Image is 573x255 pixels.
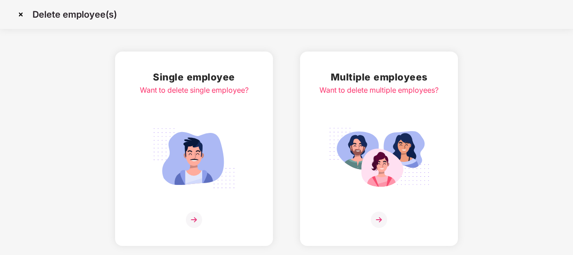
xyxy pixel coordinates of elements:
[319,85,439,96] div: Want to delete multiple employees?
[319,70,439,85] h2: Multiple employees
[140,85,249,96] div: Want to delete single employee?
[14,7,28,22] img: svg+xml;base64,PHN2ZyBpZD0iQ3Jvc3MtMzJ4MzIiIHhtbG5zPSJodHRwOi8vd3d3LnczLm9yZy8yMDAwL3N2ZyIgd2lkdG...
[140,70,249,85] h2: Single employee
[143,123,245,194] img: svg+xml;base64,PHN2ZyB4bWxucz0iaHR0cDovL3d3dy53My5vcmcvMjAwMC9zdmciIGlkPSJTaW5nbGVfZW1wbG95ZWUiIH...
[328,123,430,194] img: svg+xml;base64,PHN2ZyB4bWxucz0iaHR0cDovL3d3dy53My5vcmcvMjAwMC9zdmciIGlkPSJNdWx0aXBsZV9lbXBsb3llZS...
[371,212,387,228] img: svg+xml;base64,PHN2ZyB4bWxucz0iaHR0cDovL3d3dy53My5vcmcvMjAwMC9zdmciIHdpZHRoPSIzNiIgaGVpZ2h0PSIzNi...
[32,9,117,20] p: Delete employee(s)
[186,212,202,228] img: svg+xml;base64,PHN2ZyB4bWxucz0iaHR0cDovL3d3dy53My5vcmcvMjAwMC9zdmciIHdpZHRoPSIzNiIgaGVpZ2h0PSIzNi...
